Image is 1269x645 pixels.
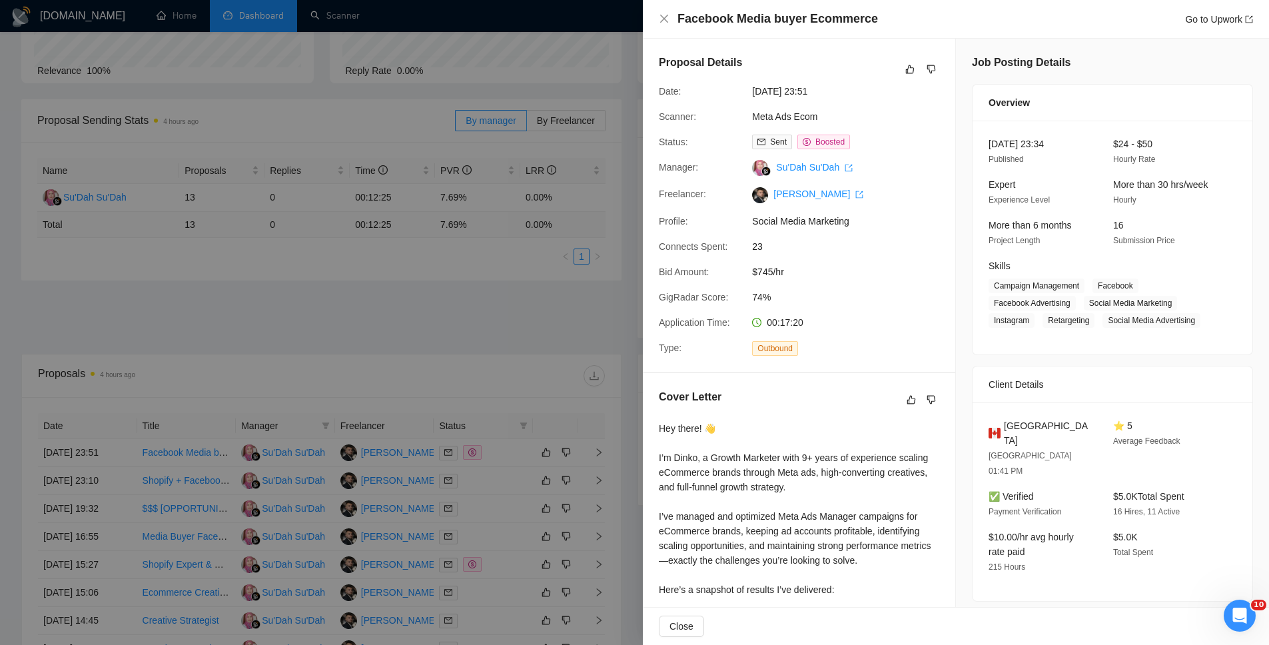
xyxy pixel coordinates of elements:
span: [DATE] 23:51 [752,84,952,99]
button: Close [659,13,669,25]
span: Social Media Advertising [1102,313,1200,328]
span: Experience Level [989,195,1050,205]
span: dislike [927,64,936,75]
span: like [907,394,916,405]
span: Hourly Rate [1113,155,1155,164]
a: Meta Ads Ecom [752,111,817,122]
span: export [1245,15,1253,23]
span: Total Spent [1113,548,1153,557]
span: GigRadar Score: [659,292,728,303]
button: like [902,61,918,77]
button: dislike [923,392,939,408]
h5: Proposal Details [659,55,742,71]
span: More than 6 months [989,220,1072,231]
h5: Cover Letter [659,389,721,405]
span: close [659,13,669,24]
span: Instagram [989,313,1035,328]
div: Client Details [989,366,1236,402]
a: Go to Upworkexport [1185,14,1253,25]
span: Outbound [752,341,798,356]
img: gigradar-bm.png [761,167,771,176]
span: Boosted [815,137,845,147]
span: Bid Amount: [659,267,709,277]
img: c1cTAUXJILv8DMgId_Yer0ph1tpwIArRRTAJVKVo20jyGXQuqzAC65eKa4sSvbpAQ_ [752,187,768,203]
button: like [903,392,919,408]
span: Scanner: [659,111,696,122]
span: Skills [989,261,1011,271]
span: Overview [989,95,1030,110]
span: $5.0K Total Spent [1113,491,1184,502]
span: Date: [659,86,681,97]
span: Facebook Advertising [989,296,1076,311]
span: Manager: [659,162,698,173]
span: 16 Hires, 11 Active [1113,507,1180,516]
span: More than 30 hrs/week [1113,179,1208,190]
span: Close [669,619,693,634]
span: [DATE] 23:34 [989,139,1044,149]
span: export [845,164,853,172]
span: [GEOGRAPHIC_DATA] [1004,418,1092,448]
span: Sent [770,137,787,147]
span: 23 [752,239,952,254]
span: dislike [927,394,936,405]
span: clock-circle [752,318,761,327]
a: Su'Dah Su'Dah export [776,162,853,173]
span: Application Time: [659,317,730,328]
span: 16 [1113,220,1124,231]
span: Status: [659,137,688,147]
h4: Facebook Media buyer Ecommerce [677,11,878,27]
span: Hourly [1113,195,1136,205]
span: Project Length [989,236,1040,245]
span: 10 [1251,600,1266,610]
span: Freelancer: [659,189,706,199]
a: [PERSON_NAME] export [773,189,863,199]
iframe: Intercom live chat [1224,600,1256,632]
span: export [855,191,863,199]
span: ⭐ 5 [1113,420,1132,431]
span: Average Feedback [1113,436,1180,446]
img: 🇨🇦 [989,426,1001,440]
span: 74% [752,290,952,305]
span: ✅ Verified [989,491,1034,502]
span: Social Media Marketing [1084,296,1178,311]
span: Type: [659,342,681,353]
span: 215 Hours [989,562,1025,572]
button: Close [659,616,704,637]
span: Retargeting [1043,313,1094,328]
span: Payment Verification [989,507,1061,516]
span: Published [989,155,1024,164]
span: $24 - $50 [1113,139,1152,149]
span: like [905,64,915,75]
span: $745/hr [752,265,952,279]
span: Submission Price [1113,236,1175,245]
span: Social Media Marketing [752,214,952,229]
span: mail [757,138,765,146]
span: Connects Spent: [659,241,728,252]
span: Profile: [659,216,688,227]
span: Expert [989,179,1015,190]
h5: Job Posting Details [972,55,1070,71]
span: dollar [803,138,811,146]
span: $10.00/hr avg hourly rate paid [989,532,1074,557]
span: Facebook [1092,279,1138,293]
span: [GEOGRAPHIC_DATA] 01:41 PM [989,451,1072,476]
span: Campaign Management [989,279,1084,293]
button: dislike [923,61,939,77]
span: $5.0K [1113,532,1138,542]
span: 00:17:20 [767,317,803,328]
